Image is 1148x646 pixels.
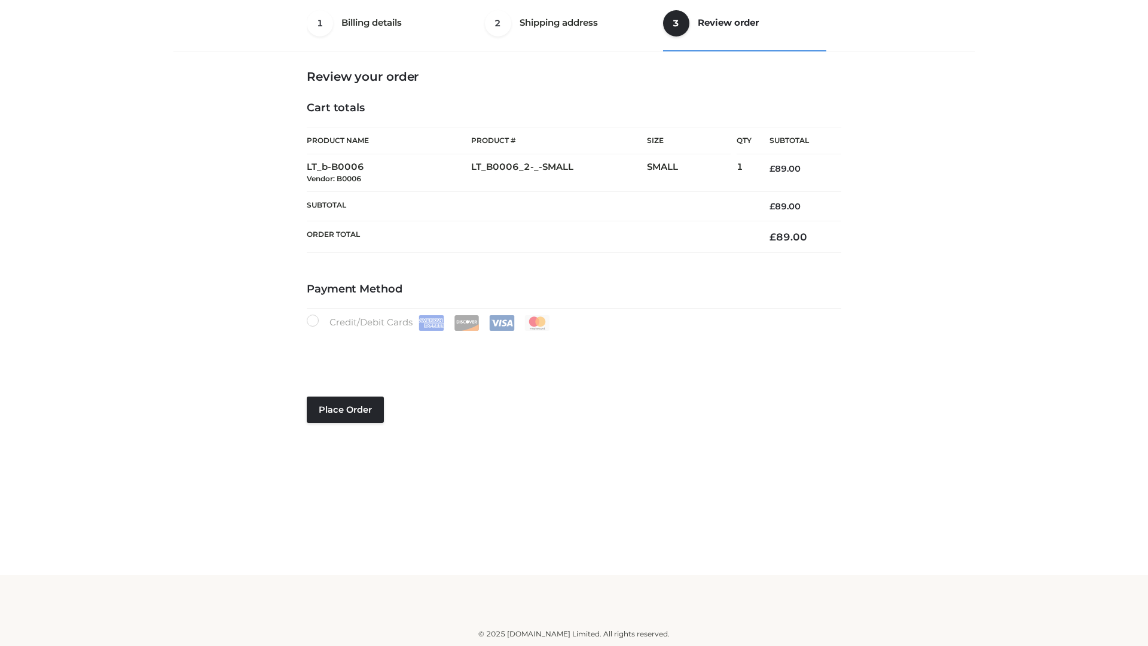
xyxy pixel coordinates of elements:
small: Vendor: B0006 [307,174,361,183]
h4: Payment Method [307,283,841,296]
td: LT_b-B0006 [307,154,471,192]
button: Place order [307,397,384,423]
bdi: 89.00 [770,201,801,212]
bdi: 89.00 [770,163,801,174]
div: © 2025 [DOMAIN_NAME] Limited. All rights reserved. [178,628,970,640]
td: 1 [737,154,752,192]
img: Discover [454,315,480,331]
th: Product # [471,127,647,154]
th: Subtotal [752,127,841,154]
span: £ [770,201,775,212]
th: Product Name [307,127,471,154]
bdi: 89.00 [770,231,807,243]
img: Visa [489,315,515,331]
span: £ [770,163,775,174]
th: Qty [737,127,752,154]
span: £ [770,231,776,243]
h3: Review your order [307,69,841,84]
img: Amex [419,315,444,331]
td: SMALL [647,154,737,192]
th: Subtotal [307,191,752,221]
img: Mastercard [524,315,550,331]
label: Credit/Debit Cards [307,315,551,331]
th: Size [647,127,731,154]
h4: Cart totals [307,102,841,115]
th: Order Total [307,221,752,253]
iframe: Secure payment input frame [304,328,839,372]
td: LT_B0006_2-_-SMALL [471,154,647,192]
